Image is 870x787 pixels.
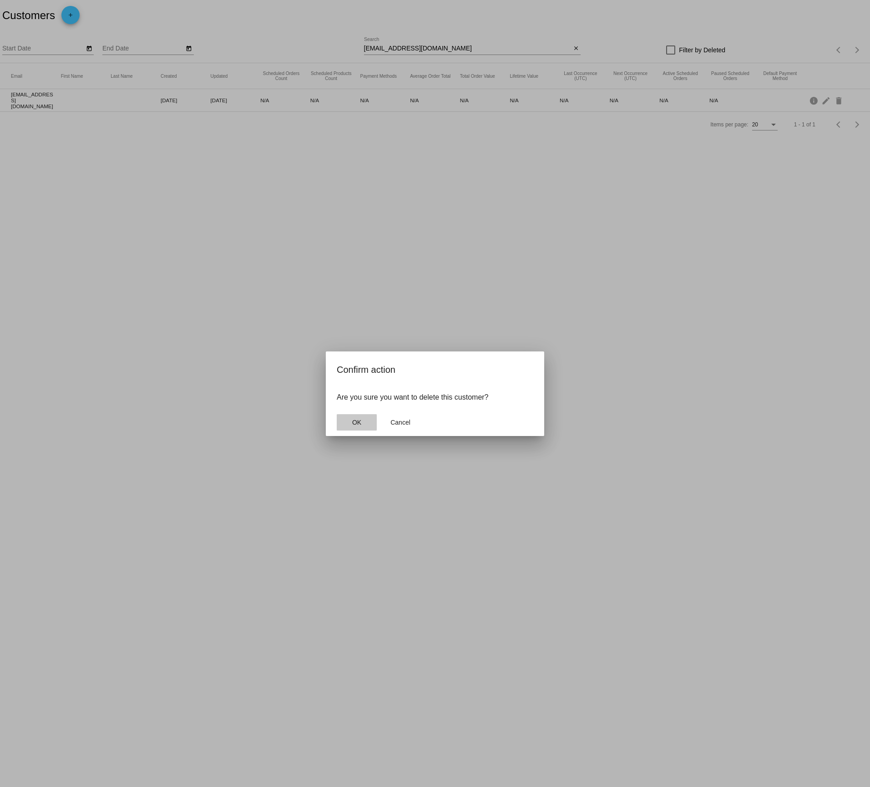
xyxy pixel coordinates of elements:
button: Close dialog [337,414,377,431]
p: Are you sure you want to delete this customer? [337,393,533,401]
button: Close dialog [380,414,420,431]
span: OK [352,419,361,426]
h2: Confirm action [337,362,533,377]
span: Cancel [390,419,410,426]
